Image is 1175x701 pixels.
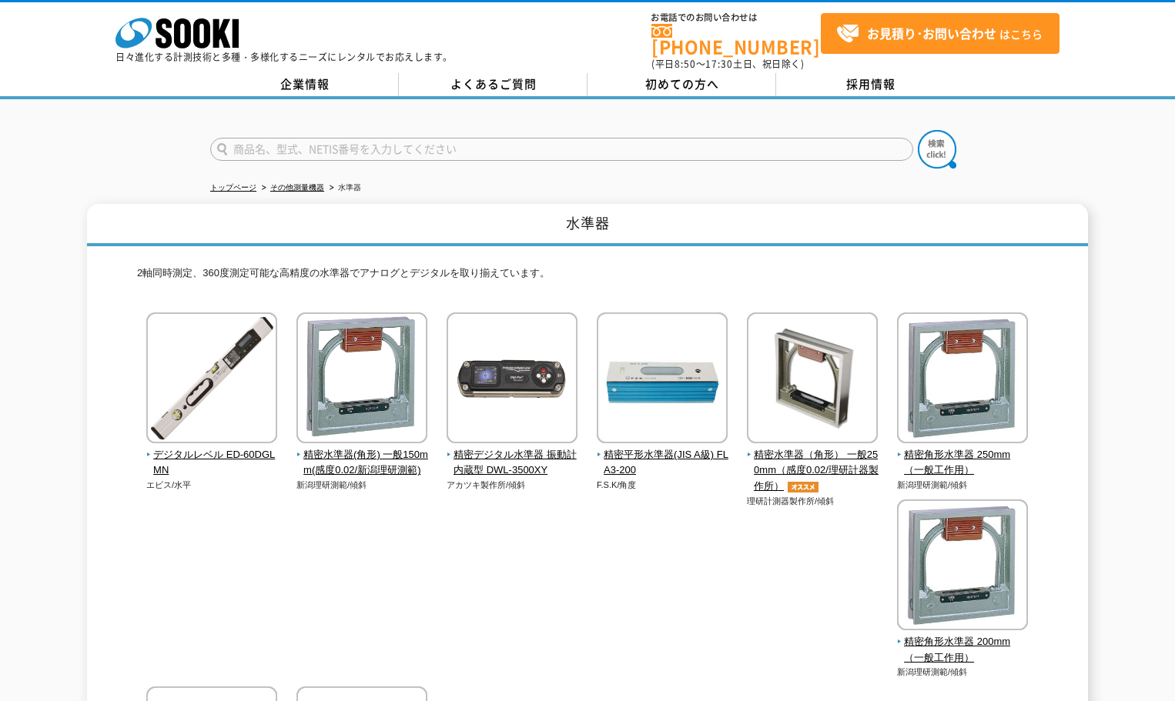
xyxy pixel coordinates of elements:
[597,447,728,479] span: 精密平形水準器(JIS A級) FLA3-200
[597,312,728,447] img: 精密平形水準器(JIS A級) FLA3-200
[651,24,821,55] a: [PHONE_NUMBER]
[296,312,427,447] img: 精密水準器(角形) 一般150mm(感度0.02/新潟理研測範)
[897,619,1029,666] a: 精密角形水準器 200mm（一般工作用）
[821,13,1060,54] a: お見積り･お問い合わせはこちら
[645,75,719,92] span: 初めての方へ
[270,183,324,192] a: その他測量機器
[675,57,696,71] span: 8:50
[447,432,578,479] a: 精密デジタル水準器 振動計内蔵型 DWL-3500XY
[897,634,1029,666] span: 精密角形水準器 200mm（一般工作用）
[137,265,1038,289] p: 2軸同時測定、360度測定可能な高精度の水準器でアナログとデジタルを取り揃えています。
[146,312,277,447] img: デジタルレベル ED-60DGLMN
[705,57,733,71] span: 17:30
[296,447,428,479] span: 精密水準器(角形) 一般150mm(感度0.02/新潟理研測範)
[296,432,428,479] a: 精密水準器(角形) 一般150mm(感度0.02/新潟理研測範)
[326,180,361,196] li: 水準器
[784,482,822,492] img: オススメ
[651,57,804,71] span: (平日 ～ 土日、祝日除く)
[776,73,965,96] a: 採用情報
[747,432,879,495] a: 精密水準器（角形） 一般250mm（感度0.02/理研計器製作所）オススメ
[836,22,1043,45] span: はこちら
[146,479,278,492] p: エビス/水平
[897,479,1029,492] p: 新潟理研測範/傾斜
[447,312,577,447] img: 精密デジタル水準器 振動計内蔵型 DWL-3500XY
[146,447,278,479] span: デジタルレベル ED-60DGLMN
[747,495,879,508] p: 理研計測器製作所/傾斜
[296,479,428,492] p: 新潟理研測範/傾斜
[210,73,399,96] a: 企業情報
[597,479,728,492] p: F.S.K/角度
[918,130,956,169] img: btn_search.png
[399,73,587,96] a: よくあるご質問
[897,312,1028,447] img: 精密角形水準器 250mm（一般工作用）
[897,432,1029,479] a: 精密角形水準器 250mm（一般工作用）
[747,447,879,495] span: 精密水準器（角形） 一般250mm（感度0.02/理研計器製作所）
[447,479,578,492] p: アカツキ製作所/傾斜
[897,447,1029,479] span: 精密角形水準器 250mm（一般工作用）
[87,204,1088,246] h1: 水準器
[146,432,278,479] a: デジタルレベル ED-60DGLMN
[115,52,453,62] p: 日々進化する計測技術と多種・多様化するニーズにレンタルでお応えします。
[597,432,728,479] a: 精密平形水準器(JIS A級) FLA3-200
[867,24,996,42] strong: お見積り･お問い合わせ
[747,312,878,447] img: 精密水準器（角形） 一般250mm（感度0.02/理研計器製作所）
[447,447,578,479] span: 精密デジタル水準器 振動計内蔵型 DWL-3500XY
[210,138,913,161] input: 商品名、型式、NETIS番号を入力してください
[651,13,821,22] span: お電話でのお問い合わせは
[897,499,1028,634] img: 精密角形水準器 200mm（一般工作用）
[897,666,1029,679] p: 新潟理研測範/傾斜
[210,183,256,192] a: トップページ
[587,73,776,96] a: 初めての方へ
